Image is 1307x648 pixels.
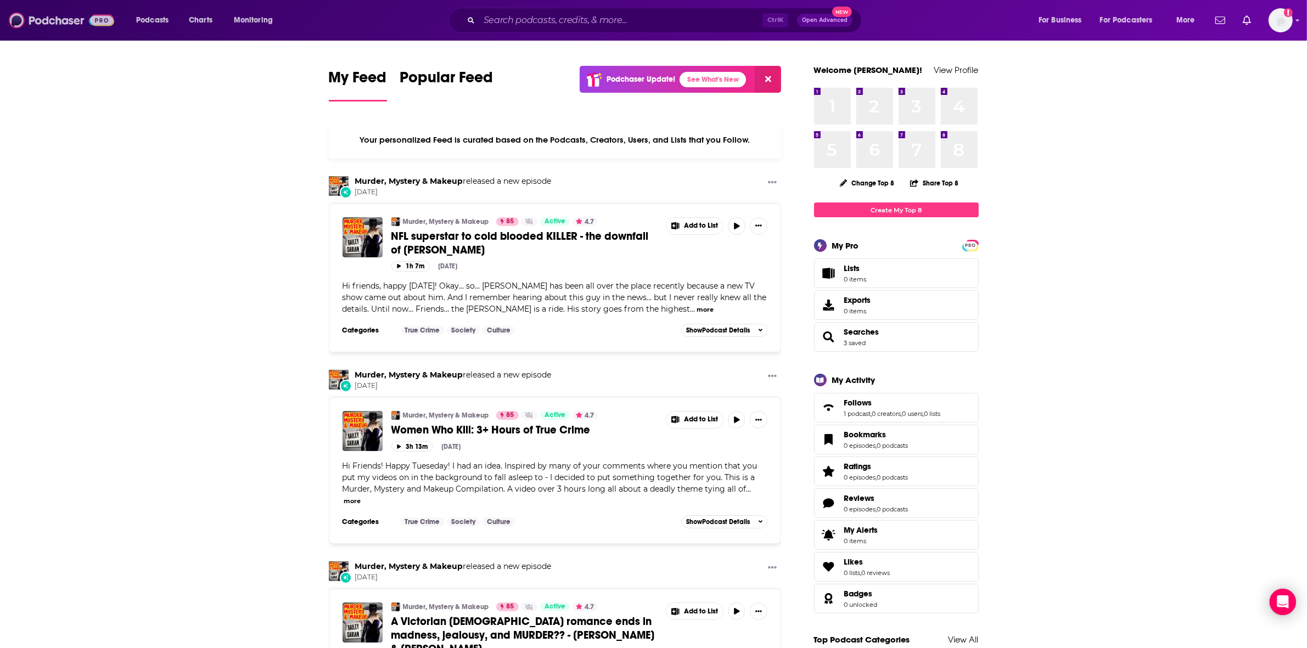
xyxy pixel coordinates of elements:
[343,281,767,314] span: Hi friends, happy [DATE]! Okay... so... [PERSON_NAME] has been all over the place recently becaus...
[818,266,840,281] span: Lists
[329,68,387,102] a: My Feed
[1093,12,1169,29] button: open menu
[1269,8,1293,32] button: Show profile menu
[833,176,901,190] button: Change Top 8
[496,602,519,611] a: 85
[684,415,718,424] span: Add to List
[872,410,901,418] a: 0 creators
[844,505,876,513] a: 0 episodes
[401,326,445,335] a: True Crime
[329,68,387,93] span: My Feed
[329,370,349,390] a: Murder, Mystery & Makeup
[340,186,352,198] div: New Episode
[545,601,565,612] span: Active
[797,14,852,27] button: Open AdvancedNew
[844,493,875,503] span: Reviews
[607,75,675,84] p: Podchaser Update!
[540,217,570,226] a: Active
[844,461,872,471] span: Ratings
[329,561,349,581] img: Murder, Mystery & Makeup
[344,497,361,506] button: more
[844,493,908,503] a: Reviews
[507,216,514,227] span: 85
[814,520,979,550] a: My Alerts
[459,8,872,33] div: Search podcasts, credits, & more...
[400,68,493,93] span: Popular Feed
[818,591,840,606] a: Badges
[681,324,768,337] button: ShowPodcast Details
[844,307,871,315] span: 0 items
[686,326,750,334] span: Show Podcast Details
[343,217,383,257] a: NFL superstar to cold blooded KILLER - the downfall of Aaron Hernandez
[684,222,718,230] span: Add to List
[391,423,591,437] span: Women Who Kill: 3+ Hours of True Crime
[391,602,400,611] a: Murder, Mystery & Makeup
[844,525,878,535] span: My Alerts
[507,601,514,612] span: 85
[540,411,570,420] a: Active
[182,12,219,29] a: Charts
[844,442,876,449] a: 0 episodes
[814,584,979,613] span: Badges
[391,411,400,420] img: Murder, Mystery & Makeup
[496,217,519,226] a: 85
[545,216,565,227] span: Active
[9,10,114,31] img: Podchaser - Follow, Share and Rate Podcasts
[862,569,890,577] a: 0 reviews
[355,370,552,380] h3: released a new episode
[876,474,877,481] span: ,
[1269,8,1293,32] img: User Profile
[355,188,552,197] span: [DATE]
[901,410,902,418] span: ,
[403,217,489,226] a: Murder, Mystery & Makeup
[1176,13,1195,28] span: More
[343,326,392,335] h3: Categories
[818,297,840,313] span: Exports
[355,381,552,391] span: [DATE]
[877,442,908,449] a: 0 podcasts
[844,601,878,608] a: 0 unlocked
[1284,8,1293,17] svg: Add a profile image
[876,442,877,449] span: ,
[910,172,959,194] button: Share Top 8
[902,410,923,418] a: 0 users
[844,263,860,273] span: Lists
[844,295,871,305] span: Exports
[818,495,840,511] a: Reviews
[355,561,463,571] a: Murder, Mystery & Makeup
[814,634,910,645] a: Top Podcast Categories
[818,559,840,574] a: Likes
[877,505,908,513] a: 0 podcasts
[750,217,767,235] button: Show More Button
[949,634,979,645] a: View All
[764,176,781,190] button: Show More Button
[234,13,273,28] span: Monitoring
[1100,13,1153,28] span: For Podcasters
[1270,589,1296,615] div: Open Intercom Messenger
[391,261,430,272] button: 1h 7m
[507,410,514,421] span: 85
[666,412,723,428] button: Show More Button
[844,557,890,567] a: Likes
[573,217,598,226] button: 4.7
[818,400,840,415] a: Follows
[844,339,866,347] a: 3 saved
[439,262,458,270] div: [DATE]
[573,411,598,420] button: 4.7
[403,602,489,611] a: Murder, Mystery & Makeup
[844,589,873,599] span: Badges
[447,326,480,335] a: Society
[832,7,852,17] span: New
[391,229,649,257] span: NFL superstar to cold blooded KILLER - the downfall of [PERSON_NAME]
[844,398,872,408] span: Follows
[483,326,515,335] a: Culture
[964,241,977,249] a: PRO
[814,290,979,320] a: Exports
[814,202,979,217] a: Create My Top 8
[832,240,859,251] div: My Pro
[329,176,349,196] img: Murder, Mystery & Makeup
[844,410,871,418] a: 1 podcast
